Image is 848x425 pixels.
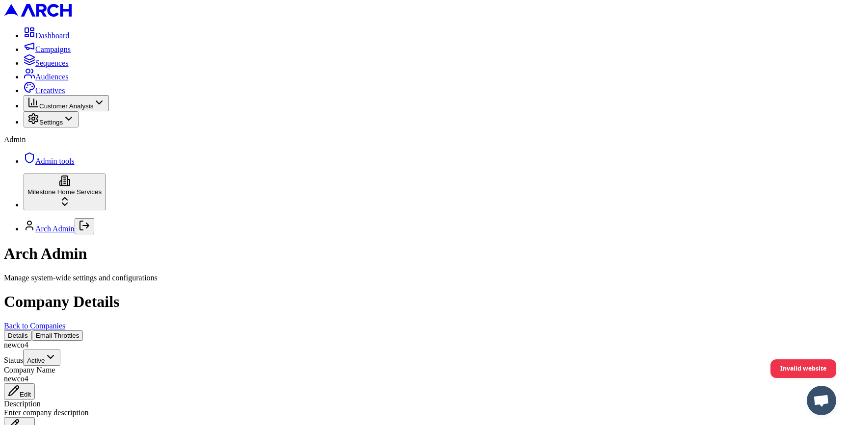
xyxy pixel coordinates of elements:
label: Description [4,400,41,408]
span: Enter company description [4,408,88,417]
span: Milestone Home Services [27,188,102,196]
span: Audiences [35,73,69,81]
button: Details [4,330,32,341]
div: Admin [4,135,844,144]
button: Edit [4,383,35,400]
a: Sequences [24,59,69,67]
span: Creatives [35,86,65,95]
a: Audiences [24,73,69,81]
span: Sequences [35,59,69,67]
label: Company Name [4,366,55,374]
span: Invalid website [780,360,826,377]
span: Admin tools [35,157,75,165]
button: Customer Analysis [24,95,109,111]
button: Milestone Home Services [24,174,106,210]
button: Log out [75,218,94,234]
a: Dashboard [24,31,69,40]
button: Settings [24,111,79,127]
h1: Arch Admin [4,245,844,263]
span: Edit [20,391,31,398]
a: Back to Companies [4,322,65,330]
div: Open chat [807,386,836,415]
a: Creatives [24,86,65,95]
a: Admin tools [24,157,75,165]
label: Status [4,356,23,364]
span: Settings [39,119,63,126]
span: Dashboard [35,31,69,40]
button: Email Throttles [32,330,83,341]
div: Manage system-wide settings and configurations [4,274,844,282]
a: Campaigns [24,45,71,53]
a: Arch Admin [35,225,75,233]
span: newco4 [4,375,28,383]
span: Campaigns [35,45,71,53]
h1: Company Details [4,293,844,311]
span: Customer Analysis [39,102,93,110]
div: newco4 [4,341,844,350]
